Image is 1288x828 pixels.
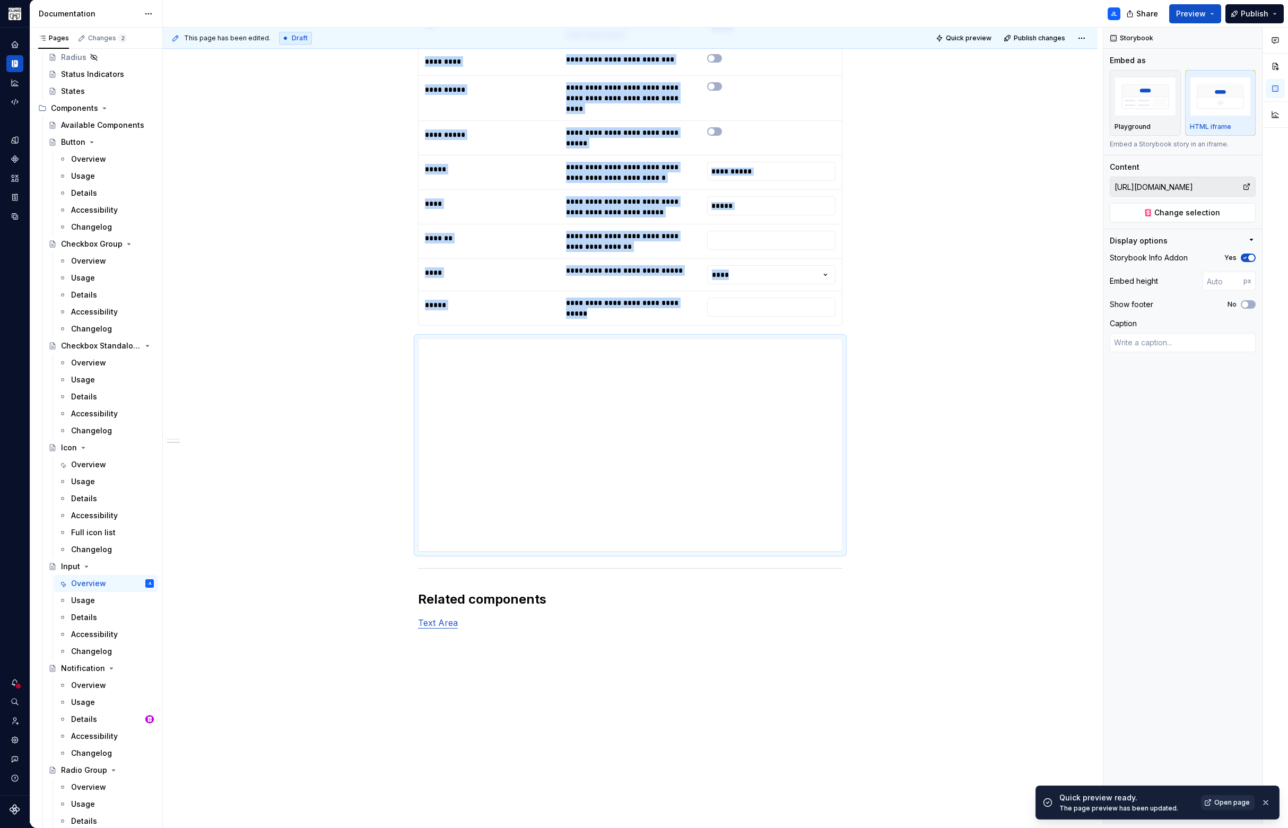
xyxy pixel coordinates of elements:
a: Usage [54,168,158,185]
button: Quick preview [933,31,996,46]
a: Button [44,134,158,151]
button: Share [1121,4,1165,23]
a: Data sources [6,208,23,225]
div: Changelog [71,324,112,334]
a: Settings [6,731,23,748]
a: Components [6,151,23,168]
div: Embed a Storybook story in an iframe. [1110,140,1256,149]
svg: Supernova Logo [10,804,20,815]
div: Embed height [1110,276,1158,286]
div: Display options [1110,236,1168,246]
a: Overview [54,677,158,694]
div: Input [61,561,80,572]
span: This page has been edited. [184,34,271,42]
div: Details [71,714,97,725]
label: No [1228,300,1237,309]
span: Quick preview [946,34,991,42]
a: Text Area [418,617,458,628]
a: Radio Group [44,762,158,779]
a: Documentation [6,55,23,72]
div: Usage [71,374,95,385]
a: Changelog [54,643,158,660]
div: Status Indicators [61,69,124,80]
div: Accessibility [71,408,118,419]
span: Publish [1241,8,1268,19]
a: Design tokens [6,132,23,149]
span: Share [1136,8,1158,19]
div: Overview [71,358,106,368]
img: Bobby Davis [145,715,154,724]
button: Change selection [1110,203,1256,222]
button: Notifications [6,674,23,691]
div: Usage [71,697,95,708]
a: Assets [6,170,23,187]
a: Details [54,490,158,507]
a: Input [44,558,158,575]
a: Storybook stories [6,189,23,206]
a: Available Components [44,117,158,134]
p: HTML iframe [1190,123,1231,131]
div: The page preview has been updated. [1059,804,1195,813]
span: Preview [1176,8,1206,19]
div: Components [51,103,98,114]
div: Home [6,36,23,53]
div: Checkbox Group [61,239,123,249]
a: Usage [54,592,158,609]
div: Checkbox Standalone [61,341,141,351]
div: Available Components [61,120,144,130]
div: Usage [71,171,95,181]
div: Content [1110,162,1139,172]
a: Icon [44,439,158,456]
div: Embed as [1110,55,1146,66]
a: Notification [44,660,158,677]
button: Search ⌘K [6,693,23,710]
a: Usage [54,694,158,711]
a: Accessibility [54,728,158,745]
div: Analytics [6,74,23,91]
a: Overview [54,779,158,796]
a: Usage [54,371,158,388]
a: Usage [54,796,158,813]
input: Auto [1203,272,1243,291]
div: Accessibility [71,510,118,521]
p: Playground [1115,123,1151,131]
div: Components [34,100,158,117]
div: Full icon list [71,527,116,538]
div: Caption [1110,318,1137,329]
a: Accessibility [54,405,158,422]
div: Details [71,290,97,300]
span: Draft [292,34,308,42]
div: Documentation [39,8,139,19]
div: Notification [61,663,105,674]
h2: Related components [418,591,842,608]
a: Details [54,609,158,626]
button: Publish changes [1000,31,1070,46]
div: Changelog [71,646,112,657]
a: Changelog [54,422,158,439]
div: Changelog [71,222,112,232]
div: Changelog [71,425,112,436]
a: Accessibility [54,507,158,524]
div: JL [148,578,152,589]
button: Display options [1110,236,1256,246]
div: Changelog [71,544,112,555]
div: Details [71,816,97,826]
div: Show footer [1110,299,1153,310]
a: DetailsBobby Davis [54,711,158,728]
a: Overview [54,252,158,269]
a: OverviewJL [54,575,158,592]
div: Changes [88,34,127,42]
a: Open page [1201,795,1255,810]
div: Code automation [6,93,23,110]
a: Checkbox Group [44,236,158,252]
a: Usage [54,269,158,286]
button: placeholderPlayground [1110,70,1181,136]
div: Overview [71,256,106,266]
div: Overview [71,782,106,792]
p: px [1243,277,1251,285]
a: Invite team [6,712,23,729]
a: Changelog [54,541,158,558]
